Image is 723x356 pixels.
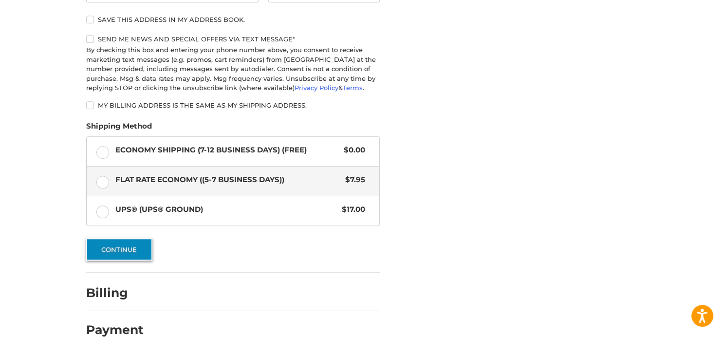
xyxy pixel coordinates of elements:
[86,322,144,337] h2: Payment
[86,285,143,300] h2: Billing
[86,121,152,136] legend: Shipping Method
[86,16,380,23] label: Save this address in my address book.
[337,204,365,215] span: $17.00
[340,174,365,186] span: $7.95
[115,204,337,215] span: UPS® (UPS® Ground)
[295,84,338,92] a: Privacy Policy
[86,238,152,261] button: Continue
[339,145,365,156] span: $0.00
[115,174,341,186] span: Flat Rate Economy ((5-7 Business Days))
[115,145,339,156] span: Economy Shipping (7-12 Business Days) (Free)
[86,101,380,109] label: My billing address is the same as my shipping address.
[343,84,363,92] a: Terms
[86,35,380,43] label: Send me news and special offers via text message*
[86,45,380,93] div: By checking this box and entering your phone number above, you consent to receive marketing text ...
